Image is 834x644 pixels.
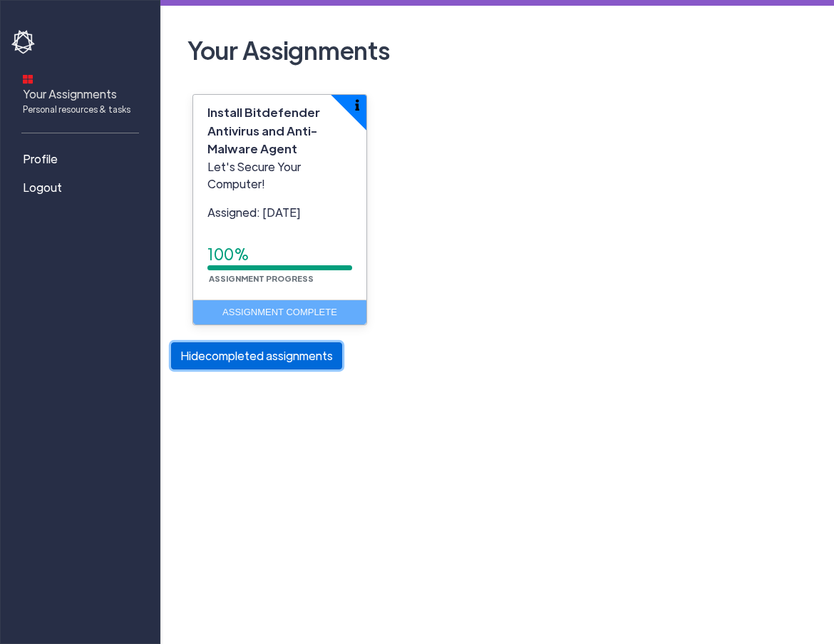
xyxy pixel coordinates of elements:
a: Profile [11,145,154,173]
a: Logout [11,173,154,202]
span: Personal resources & tasks [23,103,130,116]
a: Your AssignmentsPersonal resources & tasks [11,65,154,121]
img: dashboard-icon.svg [23,74,33,84]
p: Let's Secure Your Computer! [207,158,352,193]
img: havoc-shield-logo-white.png [11,30,37,54]
img: info-icon.svg [355,99,359,111]
span: Profile [23,150,58,168]
h2: Your Assignments [182,29,813,71]
small: Assignment Progress [207,273,315,283]
button: Hidecompleted assignments [171,342,342,369]
span: Logout [23,179,62,196]
p: Assigned: [DATE] [207,204,352,221]
span: Your Assignments [23,86,130,116]
div: 100% [207,243,352,266]
span: Install Bitdefender Antivirus and Anti-Malware Agent [207,104,320,156]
